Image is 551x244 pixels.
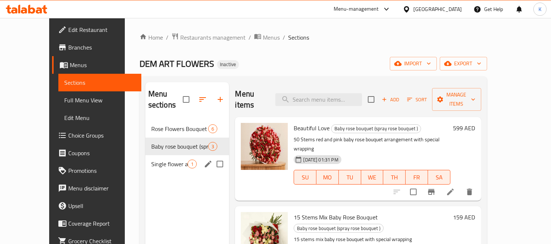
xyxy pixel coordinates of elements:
p: 15 stems mix baby rose bouquet with special wrapping [294,235,450,244]
nav: Menu sections [145,117,229,176]
a: Coupons [52,144,141,162]
span: Select section [363,92,379,107]
img: Beautiful Love [241,123,288,170]
li: / [249,33,251,42]
span: Baby rose bouquet (spray rose bouquet ) [151,142,209,151]
button: edit [203,159,214,170]
span: Sections [64,78,135,87]
span: Baby rose bouquet (spray rose bouquet ) [294,224,383,233]
span: Sort [407,95,427,104]
button: MO [316,170,339,185]
a: Menu disclaimer [52,179,141,197]
div: Menu-management [334,5,379,14]
div: Inactive [217,60,239,69]
h6: 159 AED [453,212,475,222]
span: TH [386,172,403,183]
span: Choice Groups [68,131,135,140]
span: Inactive [217,61,239,68]
nav: breadcrumb [139,33,487,42]
span: 1 [188,161,196,168]
a: Edit menu item [446,187,455,196]
button: FR [406,170,428,185]
span: Coverage Report [68,219,135,228]
a: Promotions [52,162,141,179]
span: Restaurants management [180,33,246,42]
span: Add [381,95,400,104]
button: SU [294,170,316,185]
button: Add [379,94,402,105]
span: TU [342,172,358,183]
p: 50 Stems red and pink baby rose bouquet arrangement with special wrapping [294,135,450,153]
a: Home [139,33,163,42]
span: WE [364,172,381,183]
div: Rose Flowers Bouquet 💝6 [145,120,229,138]
a: Restaurants management [171,33,246,42]
span: Upsell [68,201,135,210]
h2: Menu items [235,88,266,110]
button: export [440,57,487,70]
button: WE [361,170,384,185]
span: Baby rose bouquet (spray rose bouquet ) [331,124,421,133]
span: 3 [209,143,217,150]
div: Baby rose bouquet (spray rose bouquet ) [331,124,421,133]
button: Sort [405,94,429,105]
a: Menus [52,56,141,74]
span: MO [319,172,336,183]
button: SA [428,170,450,185]
a: Edit Restaurant [52,21,141,39]
a: Coverage Report [52,215,141,232]
li: / [166,33,168,42]
div: Single flower arrangement 🌹1edit [145,155,229,173]
span: [DATE] 01:31 PM [300,156,341,163]
span: 6 [209,125,217,132]
span: Sections [288,33,309,42]
div: Rose Flowers Bouquet 💝 [151,124,209,133]
span: Full Menu View [64,96,135,105]
input: search [275,93,362,106]
div: [GEOGRAPHIC_DATA] [413,5,462,13]
div: items [208,142,217,151]
a: Menus [254,33,280,42]
span: Edit Restaurant [68,25,135,34]
a: Edit Menu [58,109,141,127]
button: TU [339,170,361,185]
span: 15 Stems Mix Baby Rose Bouquet [294,212,378,223]
button: Manage items [432,88,481,111]
span: Add item [379,94,402,105]
a: Upsell [52,197,141,215]
span: Branches [68,43,135,52]
span: Promotions [68,166,135,175]
div: items [208,124,217,133]
span: SA [431,172,447,183]
span: SU [297,172,313,183]
button: import [390,57,437,70]
span: Menus [263,33,280,42]
span: DEM ART FLOWERS [139,55,214,72]
button: Branch-specific-item [423,183,440,201]
a: Branches [52,39,141,56]
span: Sort items [402,94,432,105]
h2: Menu sections [148,88,183,110]
h6: 599 AED [453,123,475,133]
span: FR [409,172,425,183]
span: Single flower arrangement 🌹 [151,160,188,168]
button: Add section [211,91,229,108]
a: Choice Groups [52,127,141,144]
a: Sections [58,74,141,91]
span: import [396,59,431,68]
div: Baby rose bouquet (spray rose bouquet )3 [145,138,229,155]
span: Coupons [68,149,135,157]
li: / [283,33,285,42]
span: Select all sections [178,92,194,107]
div: items [188,160,197,168]
span: Beautiful Love [294,123,330,134]
span: Select to update [406,184,421,200]
span: Menus [70,61,135,69]
span: K [539,5,541,13]
span: Manage items [438,90,475,109]
span: Sort sections [194,91,211,108]
span: Edit Menu [64,113,135,122]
